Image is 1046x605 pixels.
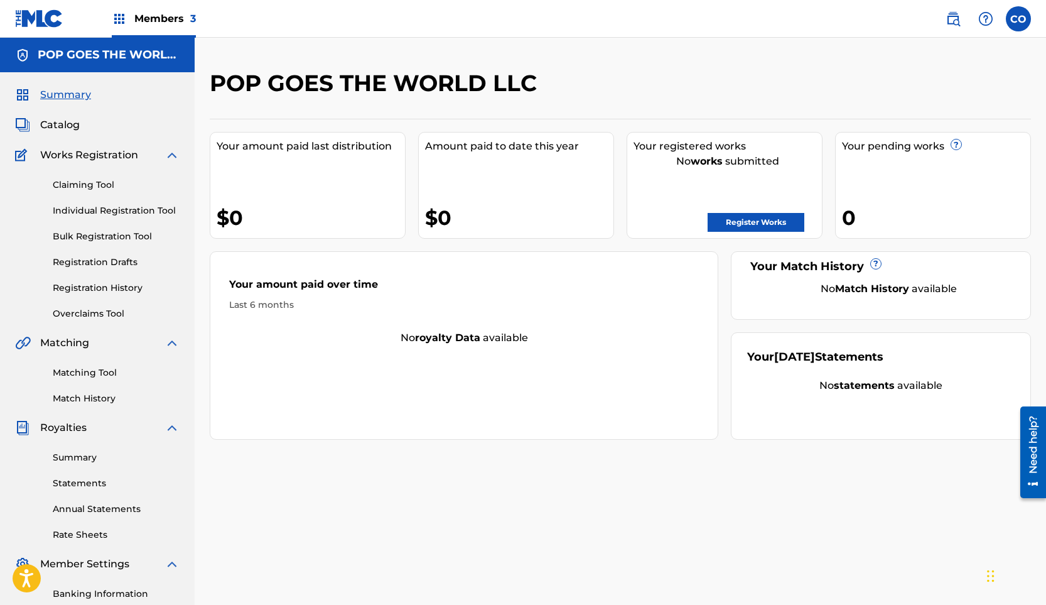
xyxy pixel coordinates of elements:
span: [DATE] [774,350,815,364]
a: Public Search [941,6,966,31]
div: Your amount paid last distribution [217,139,405,154]
img: Matching [15,335,31,351]
img: Royalties [15,420,30,435]
img: Works Registration [15,148,31,163]
strong: works [691,155,723,167]
h2: POP GOES THE WORLD LLC [210,69,543,97]
strong: Match History [835,283,909,295]
span: 3 [190,13,196,25]
div: Your Statements [747,349,883,366]
div: Your Match History [747,258,1015,275]
div: 0 [842,204,1030,232]
div: Your amount paid over time [229,277,699,298]
div: Drag [987,557,995,595]
span: ? [871,259,881,269]
img: Catalog [15,117,30,133]
div: $0 [217,204,405,232]
a: Claiming Tool [53,178,180,192]
div: No available [763,281,1015,297]
div: No available [210,330,718,346]
span: Member Settings [40,557,129,572]
div: Amount paid to date this year [425,139,613,154]
span: Catalog [40,117,80,133]
img: expand [164,420,180,435]
span: Works Registration [40,148,138,163]
img: help [978,11,993,26]
a: Bulk Registration Tool [53,230,180,243]
a: Statements [53,477,180,490]
img: expand [164,557,180,572]
iframe: Chat Widget [983,545,1046,605]
div: Your pending works [842,139,1030,154]
span: Royalties [40,420,87,435]
img: Summary [15,87,30,102]
span: Summary [40,87,91,102]
img: Top Rightsholders [112,11,127,26]
div: Your registered works [634,139,822,154]
a: Matching Tool [53,366,180,379]
span: Members [134,11,196,26]
strong: statements [834,379,895,391]
img: search [946,11,961,26]
div: No available [747,378,1015,393]
img: expand [164,148,180,163]
a: Registration History [53,281,180,295]
a: Match History [53,392,180,405]
h5: POP GOES THE WORLD LLC [38,48,180,62]
span: ? [951,139,961,150]
a: Banking Information [53,587,180,601]
div: $0 [425,204,613,232]
span: Matching [40,335,89,351]
img: expand [164,335,180,351]
div: Help [973,6,998,31]
a: Individual Registration Tool [53,204,180,217]
a: CatalogCatalog [15,117,80,133]
a: Registration Drafts [53,256,180,269]
a: SummarySummary [15,87,91,102]
img: Member Settings [15,557,30,572]
a: Rate Sheets [53,528,180,542]
a: Summary [53,451,180,464]
div: Last 6 months [229,298,699,312]
div: User Menu [1006,6,1031,31]
img: MLC Logo [15,9,63,28]
img: Accounts [15,48,30,63]
strong: royalty data [415,332,480,344]
div: No submitted [634,154,822,169]
a: Overclaims Tool [53,307,180,320]
a: Register Works [708,213,804,232]
a: Annual Statements [53,503,180,516]
iframe: Resource Center [1011,401,1046,504]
